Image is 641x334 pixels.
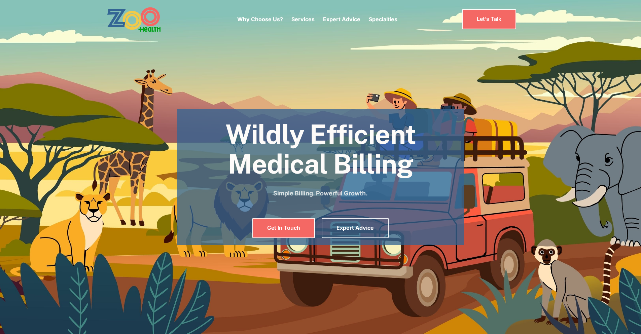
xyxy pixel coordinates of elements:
[177,119,464,179] h1: Wildly Efficient Medical Billing
[322,218,389,238] a: Expert Advice
[369,16,397,23] a: Specialties
[237,16,283,23] a: Why Choose Us?
[273,190,368,197] strong: Simple Billing. Powerful Growth.
[252,218,315,238] a: Get In Touch
[291,5,315,33] div: Services
[291,15,315,23] p: Services
[369,5,397,33] div: Specialties
[107,7,179,32] a: home
[323,16,360,23] a: Expert Advice
[462,9,516,29] a: Let’s Talk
